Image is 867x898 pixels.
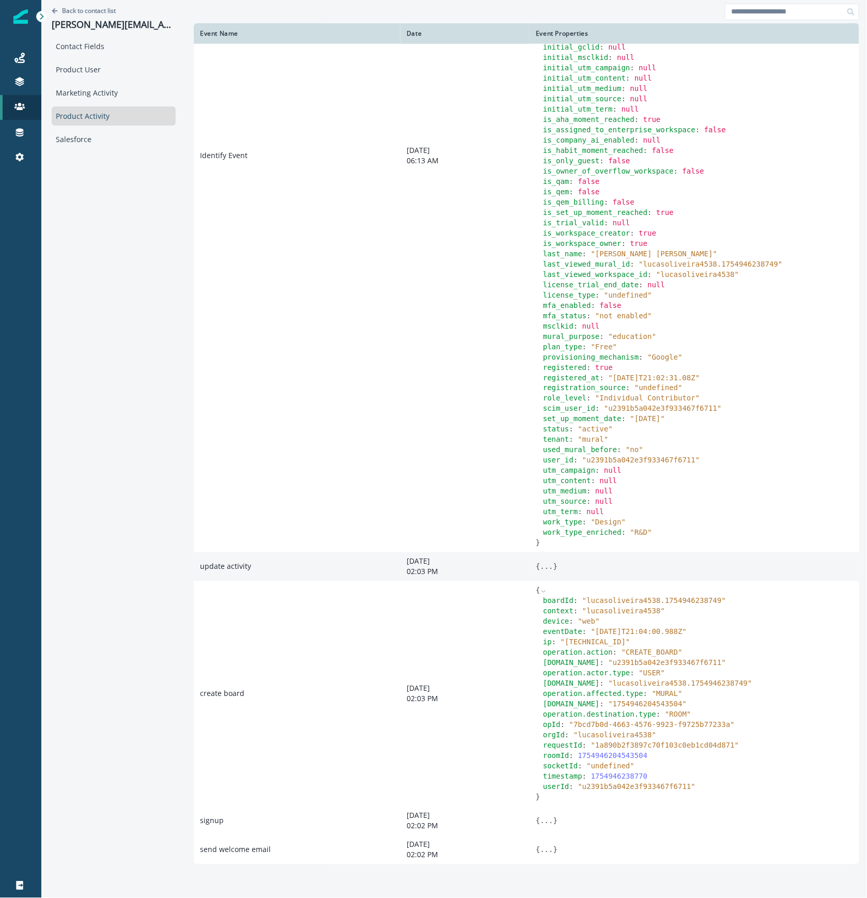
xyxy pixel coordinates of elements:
[543,94,853,104] div: :
[543,269,853,280] div: :
[200,29,394,38] div: Event Name
[536,846,540,854] span: {
[543,115,634,123] span: is_aha_moment_reached
[604,467,622,475] span: null
[407,145,523,156] p: [DATE]
[578,783,695,791] span: " u2391b5a042e3f933467f6711 "
[543,83,853,94] div: :
[543,260,630,268] span: last_viewed_mural_id
[194,581,400,807] td: create board
[543,290,853,300] div: :
[543,259,853,269] div: :
[543,228,853,238] div: :
[543,607,574,615] span: context
[543,136,634,144] span: is_company_ai_enabled
[543,207,853,218] div: :
[407,556,523,567] p: [DATE]
[578,617,599,626] span: " web "
[582,597,726,605] span: " lucasoliveira4538.1754946238749 "
[608,700,687,708] span: " 1754946204543504 "
[543,616,853,627] div: :
[543,414,853,424] div: :
[543,404,853,414] div: :
[543,731,565,739] span: orgId
[543,709,853,720] div: :
[622,648,683,657] span: " CREATE_BOARD "
[704,126,726,134] span: false
[543,606,853,616] div: :
[586,762,634,770] span: " undefined "
[543,762,578,770] span: socketId
[13,9,28,24] img: Inflection
[543,321,853,331] div: :
[553,563,558,571] span: }
[543,280,853,290] div: :
[52,6,116,15] button: Go back
[543,669,630,677] span: operation.actor.type
[543,312,586,320] span: mfa_status
[407,821,523,831] p: 02:02 PM
[543,197,853,207] div: :
[543,281,639,289] span: license_trial_end_date
[591,343,617,351] span: " Free "
[543,628,582,636] span: eventDate
[595,487,613,496] span: null
[543,53,608,61] span: initial_msclkid
[543,146,643,154] span: is_habit_moment_reached
[553,817,558,825] span: }
[582,322,600,330] span: null
[543,177,569,185] span: is_qam
[543,425,569,433] span: status
[536,793,540,801] span: }
[540,562,553,572] button: ...
[591,628,687,636] span: " [DATE]T21:04:00.988Z "
[543,52,853,63] div: :
[536,563,540,571] span: {
[543,363,586,371] span: registered
[543,596,853,606] div: :
[543,508,578,516] span: utm_term
[536,586,540,595] span: {
[569,721,735,729] span: " 7bcd7b0d-4663-4576-9923-f9725b77233a "
[543,782,853,792] div: :
[647,281,665,289] span: null
[586,508,604,516] span: null
[543,637,853,647] div: :
[543,678,853,689] div: :
[683,167,704,175] span: false
[543,167,674,175] span: is_owner_of_overflow_workspace
[543,219,604,227] span: is_trial_valid
[543,679,600,688] span: [DOMAIN_NAME]
[543,300,853,311] div: :
[543,528,853,538] div: :
[543,84,622,92] span: initial_utm_medium
[543,188,569,196] span: is_qem
[634,74,652,82] span: null
[543,218,853,228] div: :
[52,19,176,30] p: [PERSON_NAME][EMAIL_ADDRESS][PERSON_NAME][DOMAIN_NAME]
[591,772,648,781] span: 1754946238770
[407,811,523,821] p: [DATE]
[543,157,600,165] span: is_only_guest
[613,219,630,227] span: null
[604,291,652,299] span: " undefined "
[595,498,613,506] span: null
[647,353,682,361] span: " Google "
[639,669,665,677] span: " USER "
[543,311,853,321] div: :
[543,374,600,382] span: registered_at
[543,331,853,342] div: :
[407,684,523,694] p: [DATE]
[543,208,647,216] span: is_set_up_moment_reached
[543,249,853,259] div: :
[543,373,853,383] div: :
[543,689,853,699] div: :
[543,638,552,646] span: ip
[656,270,739,278] span: " lucasoliveira4538 "
[634,384,683,392] span: " undefined "
[543,659,600,667] span: [DOMAIN_NAME]
[543,424,853,435] div: :
[543,720,853,730] div: :
[543,229,630,237] span: is_workspace_creator
[543,198,604,206] span: is_qem_billing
